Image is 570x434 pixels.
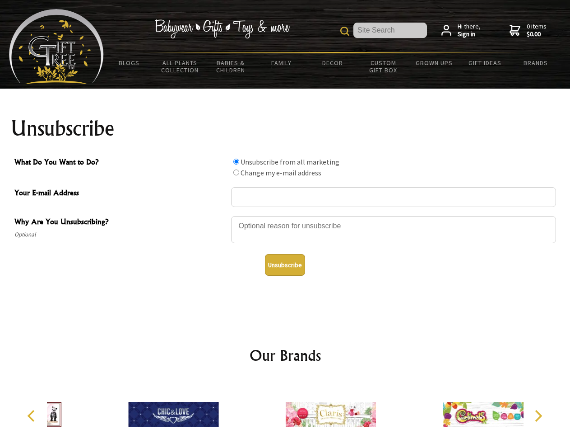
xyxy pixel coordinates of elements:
[353,23,427,38] input: Site Search
[510,23,547,38] a: 0 items$0.00
[231,187,556,207] input: Your E-mail Address
[340,27,349,36] img: product search
[18,344,552,366] h2: Our Brands
[9,9,104,84] img: Babyware - Gifts - Toys and more...
[14,229,227,240] span: Optional
[11,118,560,139] h1: Unsubscribe
[458,30,481,38] strong: Sign in
[307,53,358,72] a: Decor
[510,53,561,72] a: Brands
[205,53,256,80] a: Babies & Children
[233,159,239,165] input: What Do You Want to Do?
[23,406,42,426] button: Previous
[528,406,548,426] button: Next
[527,22,547,38] span: 0 items
[14,187,227,200] span: Your E-mail Address
[408,53,459,72] a: Grown Ups
[155,53,206,80] a: All Plants Collection
[265,254,305,276] button: Unsubscribe
[459,53,510,72] a: Gift Ideas
[233,170,239,175] input: What Do You Want to Do?
[241,157,339,166] label: Unsubscribe from all marketing
[14,216,227,229] span: Why Are You Unsubscribing?
[256,53,307,72] a: Family
[358,53,409,80] a: Custom Gift Box
[154,19,290,38] img: Babywear - Gifts - Toys & more
[458,23,481,38] span: Hi there,
[441,23,481,38] a: Hi there,Sign in
[241,168,321,177] label: Change my e-mail address
[231,216,556,243] textarea: Why Are You Unsubscribing?
[527,30,547,38] strong: $0.00
[14,156,227,170] span: What Do You Want to Do?
[104,53,155,72] a: BLOGS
